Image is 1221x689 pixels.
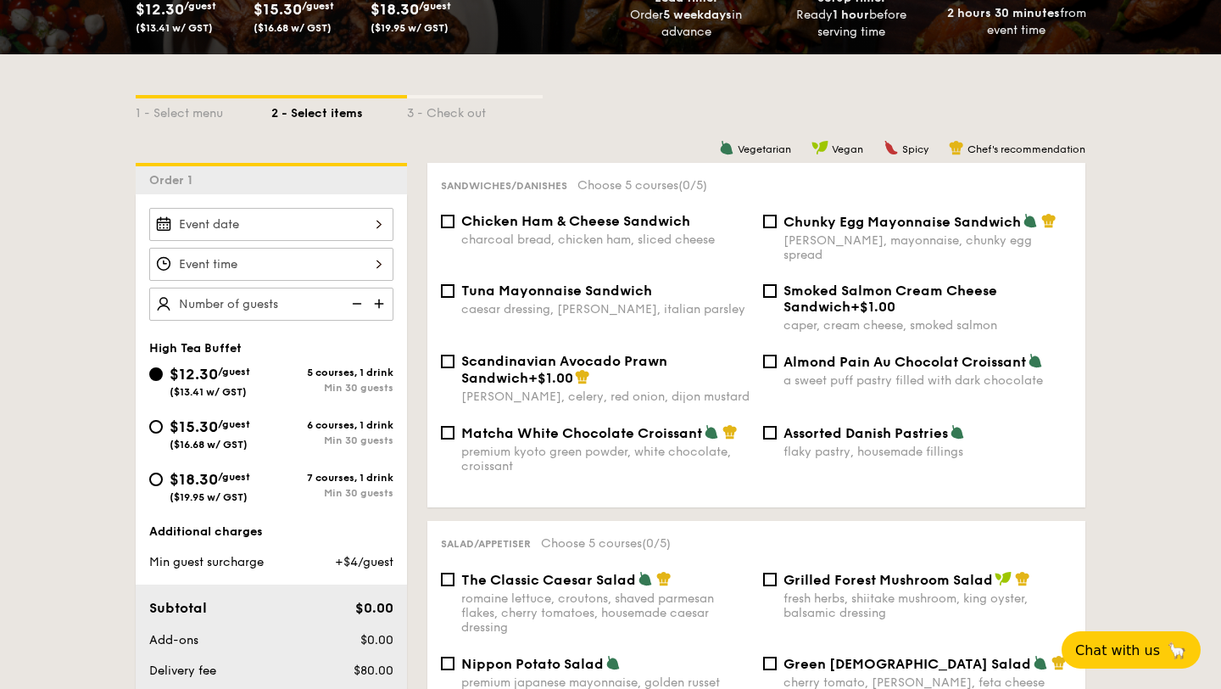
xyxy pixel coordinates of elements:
img: icon-chef-hat.a58ddaea.svg [575,369,590,384]
img: icon-vegetarian.fe4039eb.svg [1023,213,1038,228]
img: icon-vegetarian.fe4039eb.svg [719,140,734,155]
span: Chunky Egg Mayonnaise Sandwich [783,214,1021,230]
strong: 2 hours 30 minutes [947,6,1060,20]
div: premium kyoto green powder, white chocolate, croissant [461,445,750,473]
button: Chat with us🦙 [1062,631,1201,669]
span: ($19.95 w/ GST) [371,22,449,34]
span: Matcha White Chocolate Croissant [461,425,702,441]
input: The Classic Caesar Saladromaine lettuce, croutons, shaved parmesan flakes, cherry tomatoes, house... [441,573,454,586]
span: Assorted Danish Pastries [783,425,948,441]
strong: 1 hour [833,8,869,22]
span: Min guest surcharge [149,555,264,569]
input: Scandinavian Avocado Prawn Sandwich+$1.00[PERSON_NAME], celery, red onion, dijon mustard [441,355,454,368]
span: Subtotal [149,600,207,616]
span: Almond Pain Au Chocolat Croissant [783,354,1026,370]
span: Add-ons [149,633,198,647]
input: Smoked Salmon Cream Cheese Sandwich+$1.00caper, cream cheese, smoked salmon [763,284,777,298]
span: /guest [218,471,250,483]
img: icon-vegetarian.fe4039eb.svg [1033,655,1048,670]
div: 1 - Select menu [136,98,271,122]
img: icon-reduce.1d2dbef1.svg [343,288,368,320]
div: 2 - Select items [271,98,407,122]
span: Vegetarian [738,143,791,155]
input: $18.30/guest($19.95 w/ GST)7 courses, 1 drinkMin 30 guests [149,473,163,486]
span: Grilled Forest Mushroom Salad [783,572,993,588]
div: charcoal bread, chicken ham, sliced cheese [461,232,750,247]
div: Min 30 guests [271,382,393,394]
div: 7 courses, 1 drink [271,472,393,484]
span: ($16.68 w/ GST) [170,439,248,451]
img: icon-vegan.f8ff3823.svg [811,140,828,155]
span: Choose 5 courses [541,536,671,551]
img: icon-vegetarian.fe4039eb.svg [704,424,719,440]
span: (0/5) [642,536,671,551]
input: Green [DEMOGRAPHIC_DATA] Saladcherry tomato, [PERSON_NAME], feta cheese [763,657,777,670]
span: $0.00 [355,600,393,616]
span: +$1.00 [850,299,895,315]
img: icon-chef-hat.a58ddaea.svg [722,424,738,440]
span: ($13.41 w/ GST) [170,386,247,398]
span: (0/5) [678,178,707,193]
span: ($13.41 w/ GST) [136,22,213,34]
input: $15.30/guest($16.68 w/ GST)6 courses, 1 drinkMin 30 guests [149,420,163,434]
div: 3 - Check out [407,98,543,122]
span: 🦙 [1167,641,1187,660]
div: Min 30 guests [271,487,393,499]
span: Chat with us [1075,642,1160,658]
span: Green [DEMOGRAPHIC_DATA] Salad [783,656,1031,672]
div: 6 courses, 1 drink [271,419,393,431]
img: icon-vegetarian.fe4039eb.svg [1028,353,1043,368]
div: fresh herbs, shiitake mushroom, king oyster, balsamic dressing [783,591,1072,620]
img: icon-vegan.f8ff3823.svg [995,571,1012,586]
img: icon-chef-hat.a58ddaea.svg [1051,655,1067,670]
div: caper, cream cheese, smoked salmon [783,318,1072,333]
span: Vegan [832,143,863,155]
span: Chicken Ham & Cheese Sandwich [461,213,690,229]
img: icon-chef-hat.a58ddaea.svg [1041,213,1057,228]
div: Order in advance [610,7,762,41]
img: icon-chef-hat.a58ddaea.svg [656,571,672,586]
div: romaine lettuce, croutons, shaved parmesan flakes, cherry tomatoes, housemade caesar dressing [461,591,750,635]
img: icon-chef-hat.a58ddaea.svg [1015,571,1030,586]
input: Chunky Egg Mayonnaise Sandwich[PERSON_NAME], mayonnaise, chunky egg spread [763,215,777,228]
span: Choose 5 courses [577,178,707,193]
span: Scandinavian Avocado Prawn Sandwich [461,353,667,386]
span: Sandwiches/Danishes [441,180,567,192]
input: Matcha White Chocolate Croissantpremium kyoto green powder, white chocolate, croissant [441,426,454,440]
span: $18.30 [170,470,218,489]
div: from event time [940,5,1092,39]
img: icon-chef-hat.a58ddaea.svg [949,140,964,155]
img: icon-vegetarian.fe4039eb.svg [638,571,653,586]
input: $12.30/guest($13.41 w/ GST)5 courses, 1 drinkMin 30 guests [149,367,163,381]
img: icon-vegetarian.fe4039eb.svg [950,424,965,440]
input: Event time [149,248,393,281]
span: ($19.95 w/ GST) [170,491,248,503]
span: The Classic Caesar Salad [461,572,636,588]
input: Tuna Mayonnaise Sandwichcaesar dressing, [PERSON_NAME], italian parsley [441,284,454,298]
div: Additional charges [149,524,393,541]
input: Number of guests [149,288,393,321]
div: flaky pastry, housemade fillings [783,445,1072,459]
span: Salad/Appetiser [441,538,531,550]
input: Almond Pain Au Chocolat Croissanta sweet puff pastry filled with dark chocolate [763,355,777,368]
strong: 5 weekdays [663,8,732,22]
span: $15.30 [170,417,218,436]
span: Order 1 [149,173,199,188]
img: icon-spicy.37a8142b.svg [884,140,899,155]
div: Ready before serving time [776,7,928,41]
div: caesar dressing, [PERSON_NAME], italian parsley [461,302,750,316]
div: a sweet puff pastry filled with dark chocolate [783,373,1072,388]
span: ($16.68 w/ GST) [254,22,332,34]
span: $80.00 [354,664,393,678]
span: Spicy [902,143,928,155]
img: icon-vegetarian.fe4039eb.svg [605,655,621,670]
input: Chicken Ham & Cheese Sandwichcharcoal bread, chicken ham, sliced cheese [441,215,454,228]
span: $12.30 [170,365,218,384]
span: Smoked Salmon Cream Cheese Sandwich [783,283,997,315]
div: 5 courses, 1 drink [271,367,393,378]
input: Event date [149,208,393,241]
span: High Tea Buffet [149,341,242,356]
span: Delivery fee [149,664,216,678]
span: /guest [218,418,250,430]
div: [PERSON_NAME], celery, red onion, dijon mustard [461,389,750,404]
